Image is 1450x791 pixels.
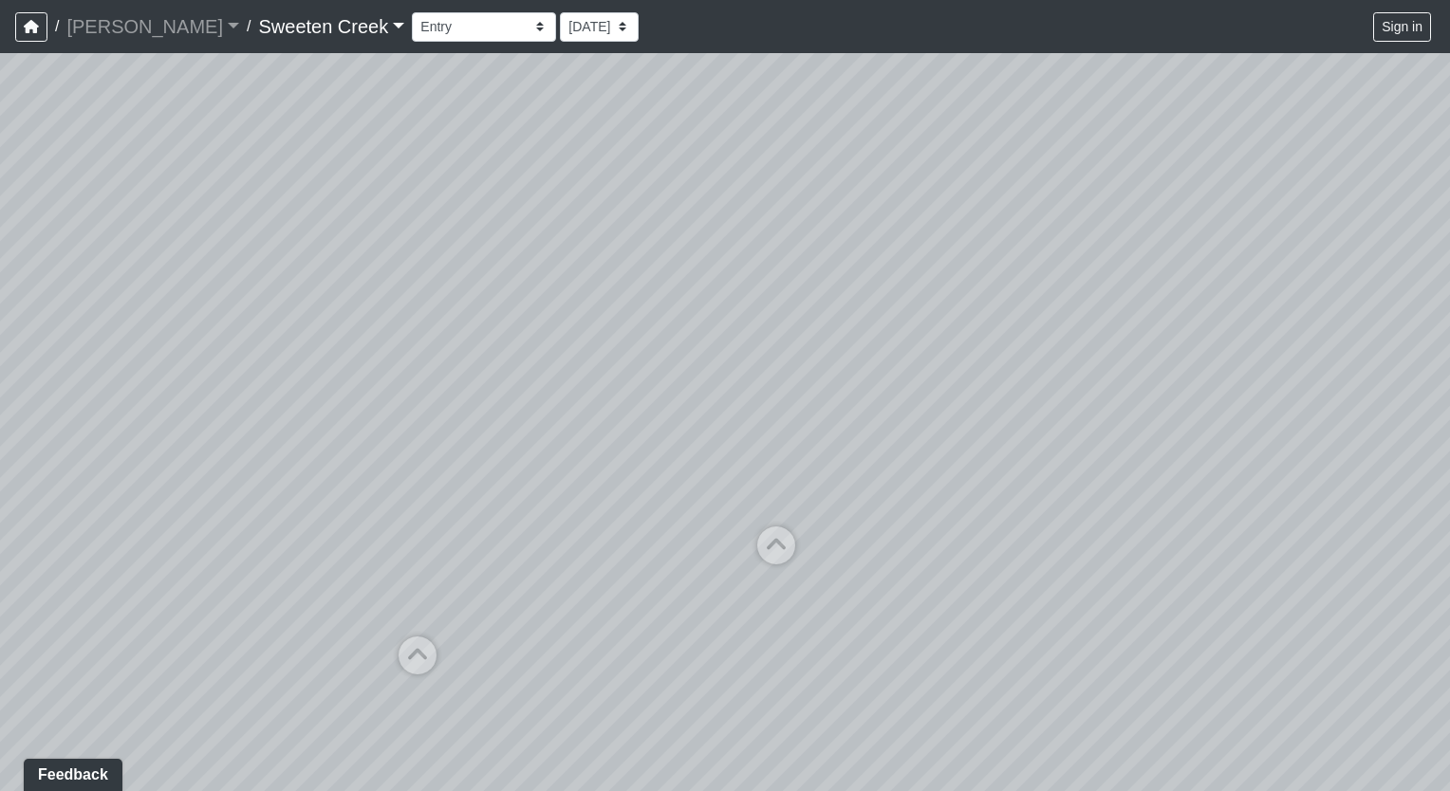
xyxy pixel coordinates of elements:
[239,8,258,46] span: /
[66,8,239,46] a: [PERSON_NAME]
[258,8,404,46] a: Sweeten Creek
[1373,12,1431,42] button: Sign in
[14,753,126,791] iframe: Ybug feedback widget
[47,8,66,46] span: /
